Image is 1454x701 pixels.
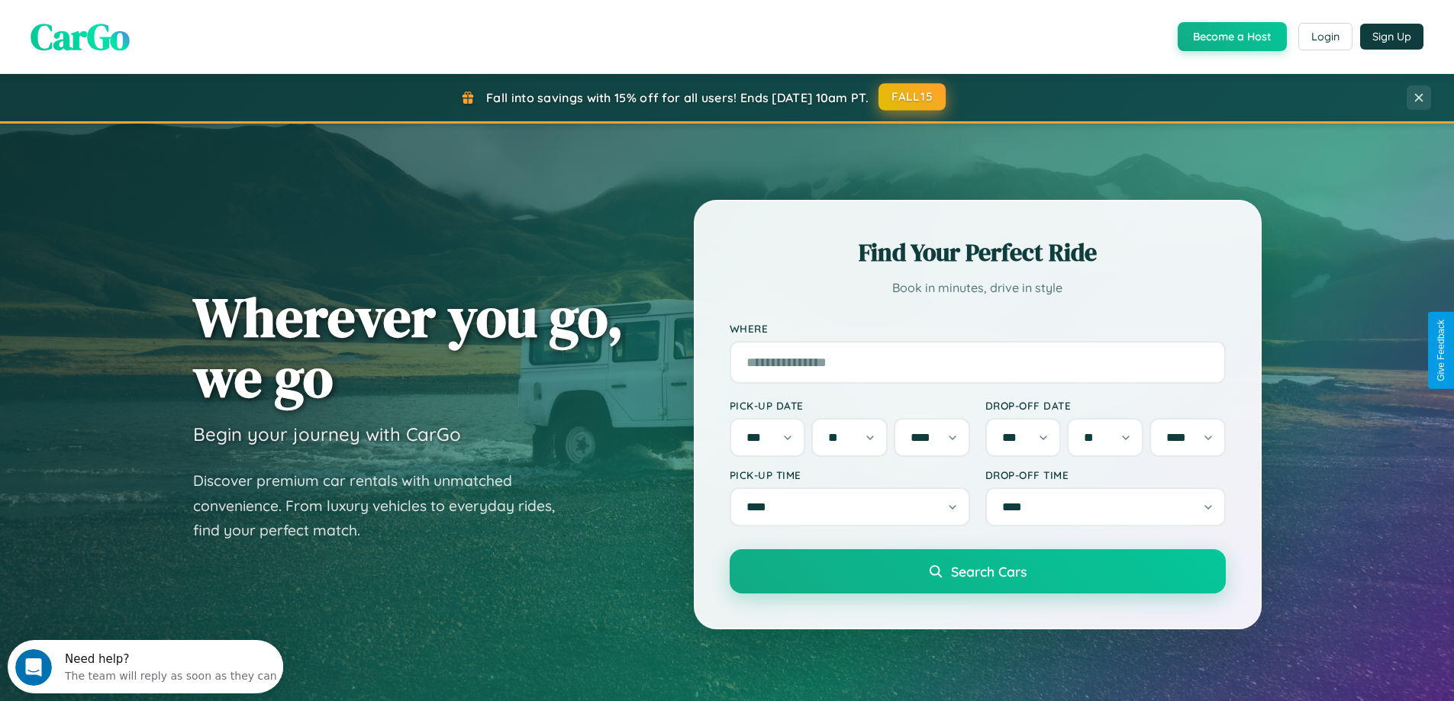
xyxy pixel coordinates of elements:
[57,25,269,41] div: The team will reply as soon as they can
[15,649,52,686] iframe: Intercom live chat
[730,277,1226,299] p: Book in minutes, drive in style
[730,322,1226,335] label: Where
[951,563,1027,580] span: Search Cars
[730,236,1226,269] h2: Find Your Perfect Ride
[730,399,970,412] label: Pick-up Date
[193,468,575,543] p: Discover premium car rentals with unmatched convenience. From luxury vehicles to everyday rides, ...
[985,399,1226,412] label: Drop-off Date
[31,11,130,62] span: CarGo
[730,549,1226,593] button: Search Cars
[1360,24,1423,50] button: Sign Up
[57,13,269,25] div: Need help?
[879,83,946,111] button: FALL15
[486,90,869,105] span: Fall into savings with 15% off for all users! Ends [DATE] 10am PT.
[193,423,461,445] h3: Begin your journey with CarGo
[1436,320,1446,381] div: Give Feedback
[985,468,1226,481] label: Drop-off Time
[193,287,624,407] h1: Wherever you go, we go
[1298,23,1352,50] button: Login
[730,468,970,481] label: Pick-up Time
[6,6,284,48] div: Open Intercom Messenger
[1178,22,1287,51] button: Become a Host
[8,640,283,693] iframe: Intercom live chat discovery launcher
